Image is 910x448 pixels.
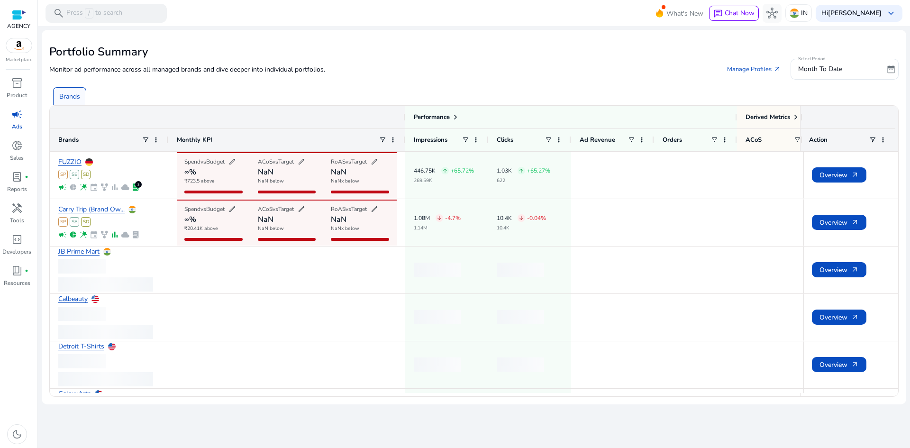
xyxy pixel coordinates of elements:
[184,179,215,187] p: ₹723.5 above
[725,9,755,18] span: Chat Now
[103,248,111,256] img: in.svg
[11,202,23,214] span: handyman
[713,9,723,18] span: chat
[58,372,153,386] div: loading
[58,183,67,192] span: campaign
[131,183,140,192] span: lab_profile
[746,113,790,121] span: Derived Metrics
[663,136,682,144] span: Orders
[346,205,351,213] span: vs
[79,183,88,192] span: wand_stars
[7,91,27,100] p: Product
[135,181,142,188] div: 3
[69,230,77,239] span: pie_chart
[258,226,284,235] p: NaN below
[90,183,98,192] span: event
[206,158,225,165] span: Budget
[798,64,842,73] span: Month To Date
[6,38,32,53] img: amazon.svg
[819,355,859,375] span: Overview
[497,263,544,277] div: loading
[49,45,899,59] h2: Portfolio Summary
[273,158,278,165] span: vs
[58,206,125,213] a: Carry Trip (Brand Ow...
[66,8,122,18] p: Press to search
[258,158,273,165] span: ACoS
[11,429,23,440] span: dark_mode
[228,158,236,165] span: edit
[81,217,91,227] span: SD
[497,226,546,230] p: 10.4K
[228,205,236,213] span: edit
[58,343,104,350] a: Detroit T-Shirts
[108,343,116,350] img: us.svg
[851,219,859,226] span: arrow_outward
[801,5,808,21] p: IN
[790,9,799,18] img: in.svg
[184,205,200,213] span: Spend
[746,136,762,144] span: ACoS
[414,310,461,324] div: loading
[177,136,212,144] span: Monthly KPI
[258,205,273,213] span: ACoS
[81,170,91,179] span: SD
[11,140,23,151] span: donut_small
[414,113,450,121] span: Performance
[298,158,305,165] span: edit
[121,230,129,239] span: cloud
[58,277,153,292] div: loading
[851,313,859,321] span: arrow_outward
[346,158,351,165] span: vs
[371,158,378,165] span: edit
[58,230,67,239] span: campaign
[58,217,68,227] span: SP
[812,215,866,230] button: Overviewarrow_outward
[184,226,218,235] p: ₹20.41K above
[85,8,93,18] span: /
[809,136,828,144] span: Action
[437,215,442,221] span: arrow_downward
[91,295,99,303] img: us.svg
[100,230,109,239] span: family_history
[25,175,28,179] span: fiber_manual_record
[131,230,140,239] span: lab_profile
[10,154,24,162] p: Sales
[414,263,461,277] div: loading
[206,205,225,213] span: Budget
[85,158,93,166] img: de.svg
[351,158,367,165] span: Target
[527,215,546,221] p: -0.04%
[414,226,461,230] p: 1.14M
[58,296,88,303] a: Calbeauty
[497,136,513,144] span: Clicks
[12,122,22,131] p: Ads
[580,136,615,144] span: Ad Revenue
[4,279,30,287] p: Resources
[331,179,359,187] p: NaNx below
[812,310,866,325] button: Overviewarrow_outward
[497,168,512,174] p: 1.03K
[766,8,778,19] span: hub
[184,158,200,165] span: Spend
[497,178,550,183] p: 622
[6,56,32,64] p: Marketplace
[121,183,129,192] span: cloud
[58,259,106,274] div: loading
[351,205,367,213] span: Target
[58,159,82,166] a: FUZZIO
[70,217,79,227] span: SB
[10,216,24,225] p: Tools
[819,260,859,280] span: Overview
[371,205,378,213] span: edit
[278,158,294,165] span: Target
[666,5,703,22] span: What's New
[7,22,30,30] p: AGENCY
[110,230,119,239] span: bar_chart
[331,168,346,176] h4: NaN
[414,357,461,372] div: loading
[58,248,100,256] a: JB Prime Mart
[184,168,196,176] h4: ∞%
[828,9,882,18] b: [PERSON_NAME]
[49,64,325,74] p: Monitor ad performance across all managed brands and dive deeper into individual portfolios.
[70,170,79,179] span: SB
